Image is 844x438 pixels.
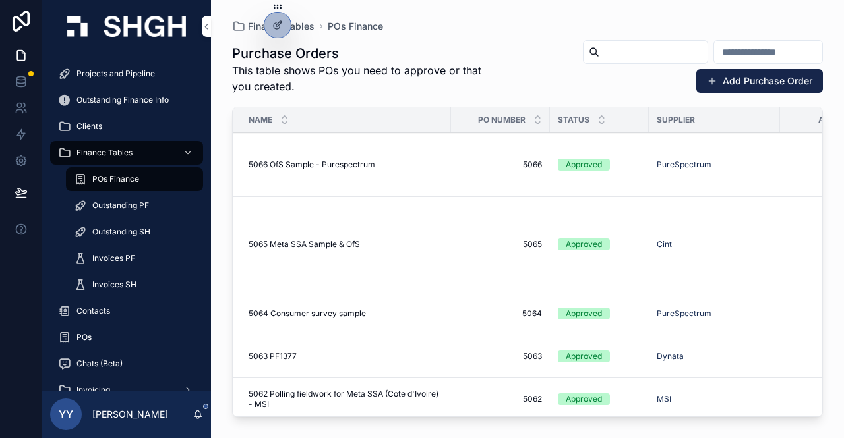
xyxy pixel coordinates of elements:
a: Approved [558,350,641,362]
div: Approved [566,308,602,319]
span: Outstanding SH [92,227,150,237]
a: PureSpectrum [657,308,711,319]
a: MSI [657,394,772,404]
a: 5062 Polling fieldwork for Meta SSA (Cote d'Ivoire) - MSI [249,389,443,410]
span: Outstanding Finance Info [76,95,169,105]
span: Invoices PF [92,253,135,263]
a: Chats (Beta) [50,352,203,375]
a: Cint [657,239,772,250]
div: Approved [566,393,602,405]
h1: Purchase Orders [232,44,498,63]
span: YY [59,406,73,422]
span: Status [558,115,589,125]
span: 5065 Meta SSA Sample & OfS [249,239,360,250]
button: Add Purchase Order [696,69,823,93]
a: PureSpectrum [657,159,772,170]
a: POs [50,325,203,349]
span: Invoicing [76,385,110,395]
div: Approved [566,350,602,362]
span: Outstanding PF [92,200,149,211]
span: 5064 Consumer survey sample [249,308,366,319]
a: 5065 [459,239,542,250]
a: Invoices SH [66,273,203,296]
span: Projects and Pipeline [76,68,155,79]
a: 5066 [459,159,542,170]
a: PureSpectrum [657,159,711,170]
a: Finance Tables [232,20,315,33]
span: POs Finance [92,174,139,184]
a: 5064 [459,308,542,319]
a: 5062 [459,394,542,404]
div: scrollable content [42,53,211,391]
a: Outstanding SH [66,220,203,244]
span: Contacts [76,306,110,316]
a: Outstanding Finance Info [50,88,203,112]
a: Finance Tables [50,141,203,165]
div: Approved [566,159,602,171]
span: This table shows POs you need to approve or that you created. [232,63,498,94]
a: 5063 PF1377 [249,351,443,362]
a: Outstanding PF [66,194,203,217]
span: Clients [76,121,102,132]
a: POs Finance [328,20,383,33]
span: Chats (Beta) [76,358,123,369]
span: Name [249,115,272,125]
a: Approved [558,238,641,250]
a: Invoicing [50,378,203,402]
span: Finance Tables [248,20,315,33]
a: Contacts [50,299,203,323]
a: Clients [50,115,203,138]
a: 5066 OfS Sample - Purespectrum [249,159,443,170]
p: [PERSON_NAME] [92,408,168,421]
a: 5065 Meta SSA Sample & OfS [249,239,443,250]
span: Finance Tables [76,148,133,158]
span: Supplier [657,115,695,125]
span: 5066 OfS Sample - Purespectrum [249,159,375,170]
img: App logo [67,16,186,37]
a: POs Finance [66,167,203,191]
a: PureSpectrum [657,308,772,319]
span: Invoices SH [92,279,136,290]
a: MSI [657,394,671,404]
span: PO Number [478,115,526,125]
a: 5064 Consumer survey sample [249,308,443,319]
span: 5063 PF1377 [249,351,297,362]
a: Approved [558,393,641,405]
a: Cint [657,239,672,250]
a: Dynata [657,351,772,362]
a: Invoices PF [66,246,203,270]
a: Approved [558,308,641,319]
a: 5063 [459,351,542,362]
span: POs [76,332,92,342]
a: Approved [558,159,641,171]
a: Projects and Pipeline [50,62,203,86]
div: Approved [566,238,602,250]
a: Dynata [657,351,684,362]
